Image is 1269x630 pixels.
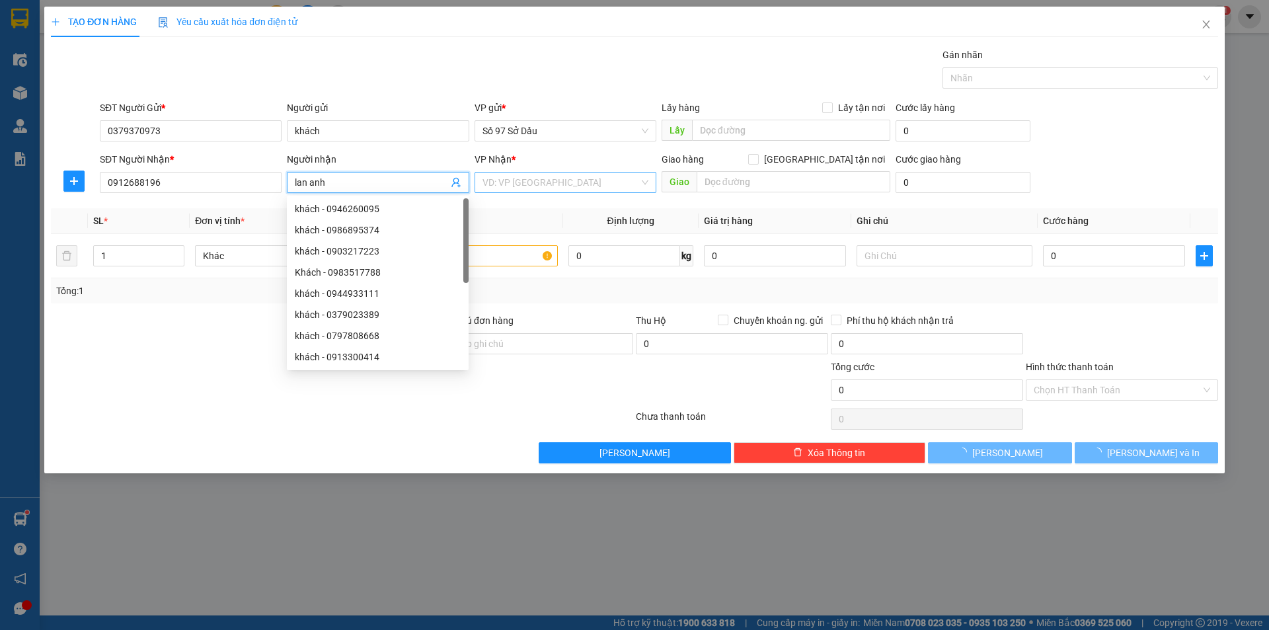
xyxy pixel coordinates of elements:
button: plus [63,171,85,192]
div: Người nhận [287,152,469,167]
button: [PERSON_NAME] [539,442,731,463]
span: Chuyển phát nhanh: [GEOGRAPHIC_DATA] - [GEOGRAPHIC_DATA] [75,57,189,104]
span: Giá trị hàng [704,216,753,226]
div: Khách - 0983517788 [295,265,461,280]
button: delete [56,245,77,266]
span: loading [958,448,972,457]
div: khách - 0797808668 [295,329,461,343]
button: Close [1188,7,1225,44]
span: Số 97 Sở Dầu [482,121,648,141]
div: khách - 0986895374 [295,223,461,237]
div: khách - 0986895374 [287,219,469,241]
input: Cước giao hàng [896,172,1030,193]
span: close [1201,19,1211,30]
span: user-add [451,177,461,188]
span: Giao hàng [662,154,704,165]
span: Lấy [662,120,692,141]
label: Cước lấy hàng [896,102,955,113]
span: Cước hàng [1043,216,1089,226]
span: Tổng cước [831,362,874,372]
span: [PERSON_NAME] và In [1107,446,1200,460]
button: [PERSON_NAME] [928,442,1071,463]
div: VP gửi [475,100,656,115]
span: Định lượng [607,216,654,226]
input: Ghi Chú [857,245,1032,266]
button: deleteXóa Thông tin [734,442,926,463]
div: khách - 0379023389 [295,307,461,322]
th: Ghi chú [851,208,1038,234]
input: 0 [704,245,846,266]
input: Ghi chú đơn hàng [441,333,633,354]
button: plus [1196,245,1213,266]
div: Khách - 0983517788 [287,262,469,283]
div: khách - 0944933111 [295,286,461,301]
div: khách - 0797808668 [287,325,469,346]
span: [PERSON_NAME] [599,446,670,460]
span: [GEOGRAPHIC_DATA] tận nơi [759,152,890,167]
span: delete [793,448,802,458]
label: Cước giao hàng [896,154,961,165]
span: [PERSON_NAME] [972,446,1043,460]
span: Thu Hộ [636,315,666,326]
img: icon [158,17,169,28]
span: Lấy tận nơi [833,100,890,115]
input: VD: Bàn, Ghế [381,245,557,266]
span: Phí thu hộ khách nhận trả [841,313,959,328]
button: [PERSON_NAME] và In [1075,442,1218,463]
div: khách - 0913300414 [287,346,469,368]
div: SĐT Người Nhận [100,152,282,167]
span: Lấy hàng [662,102,700,113]
div: khách - 0903217223 [287,241,469,262]
span: plus [51,17,60,26]
input: Dọc đường [697,171,890,192]
div: SĐT Người Gửi [100,100,282,115]
span: Khác [203,246,363,266]
span: Xóa Thông tin [808,446,865,460]
label: Gán nhãn [942,50,983,60]
span: Đơn vị tính [195,216,245,226]
span: TẠO ĐƠN HÀNG [51,17,137,27]
input: Cước lấy hàng [896,120,1030,141]
div: khách - 0946260095 [295,202,461,216]
span: VP Nhận [475,154,512,165]
span: plus [64,176,84,186]
input: Dọc đường [692,120,890,141]
span: Yêu cầu xuất hóa đơn điện tử [158,17,297,27]
div: khách - 0944933111 [287,283,469,304]
span: kg [680,245,693,266]
span: SL [93,216,104,226]
div: Tổng: 1 [56,284,490,298]
div: khách - 0903217223 [295,244,461,258]
strong: CHUYỂN PHÁT NHANH VIP ANH HUY [82,11,181,54]
span: Chuyển khoản ng. gửi [728,313,828,328]
img: logo [6,52,73,120]
div: Người gửi [287,100,469,115]
label: Hình thức thanh toán [1026,362,1114,372]
div: khách - 0379023389 [287,304,469,325]
div: Chưa thanh toán [634,409,829,432]
span: loading [1093,448,1107,457]
div: khách - 0913300414 [295,350,461,364]
div: khách - 0946260095 [287,198,469,219]
span: plus [1196,251,1212,261]
label: Ghi chú đơn hàng [441,315,514,326]
span: Giao [662,171,697,192]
